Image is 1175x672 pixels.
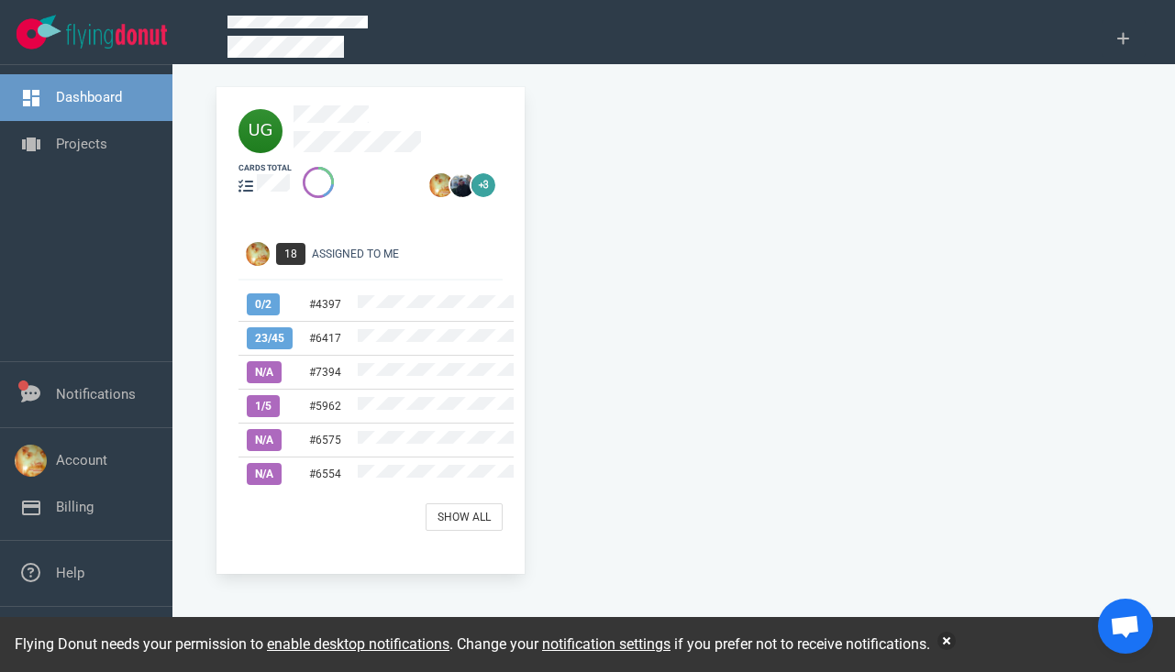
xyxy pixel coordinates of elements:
img: Flying Donut text logo [66,24,167,49]
a: notification settings [542,635,671,653]
img: 40 [238,109,283,153]
span: 1 / 5 [247,395,280,417]
div: cards total [238,162,292,174]
a: #5962 [309,400,341,413]
div: Open chat [1098,599,1153,654]
img: Avatar [246,242,270,266]
span: 18 [276,243,305,265]
a: #7394 [309,366,341,379]
a: #4397 [309,298,341,311]
a: Projects [56,136,107,152]
span: . Change your if you prefer not to receive notifications. [449,635,930,653]
span: N/A [247,429,282,451]
a: enable desktop notifications [267,635,449,653]
a: Help [56,565,84,581]
a: Account [56,452,107,468]
img: 26 [450,173,474,197]
img: 26 [429,173,453,197]
a: Show All [426,503,503,531]
div: Assigned To Me [312,246,514,262]
a: Dashboard [56,89,122,105]
a: #6554 [309,468,341,480]
span: N/A [247,463,282,485]
a: Notifications [56,386,136,402]
span: 0 / 2 [247,293,280,315]
a: Billing [56,499,94,515]
span: Flying Donut needs your permission to [15,635,449,653]
span: N/A [247,361,282,383]
a: #6417 [309,332,341,345]
text: +3 [479,180,488,190]
span: 23 / 45 [247,327,293,349]
a: #6575 [309,434,341,446]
